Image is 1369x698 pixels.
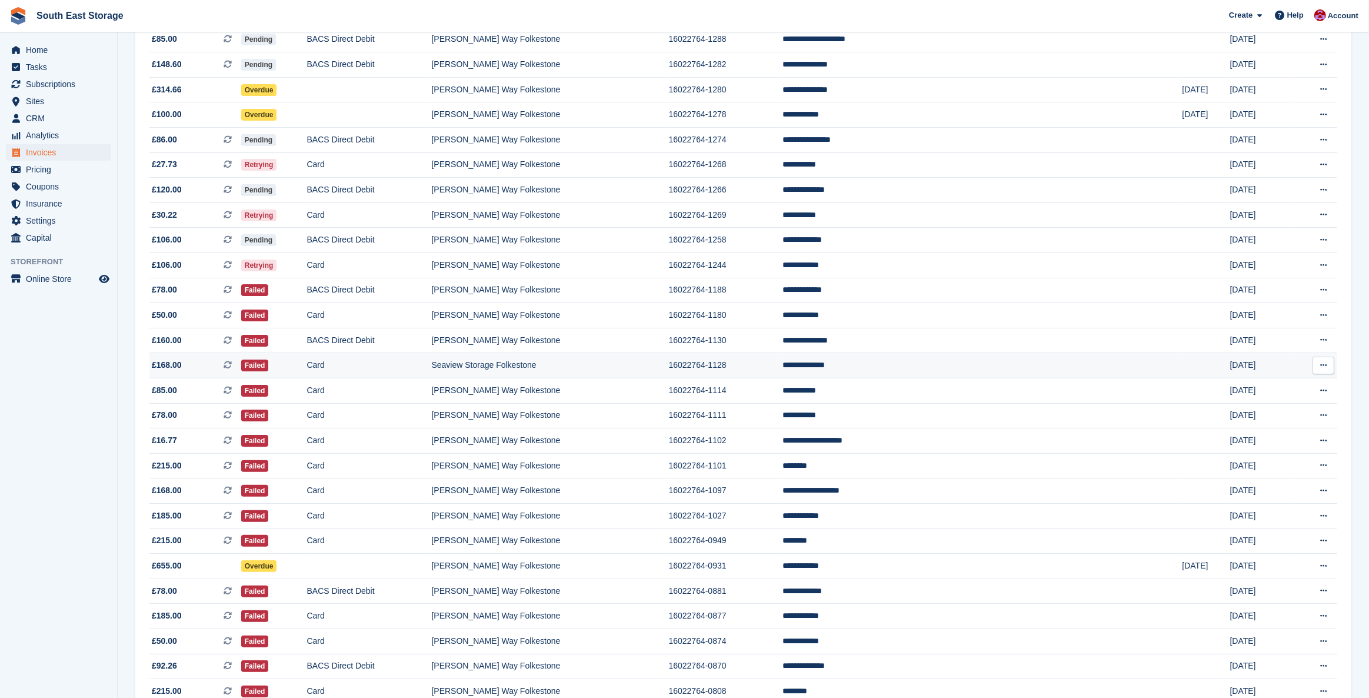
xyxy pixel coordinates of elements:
[152,534,182,547] span: £215.00
[241,510,269,522] span: Failed
[1230,403,1292,428] td: [DATE]
[1230,178,1292,203] td: [DATE]
[669,604,783,629] td: 16022764-0877
[669,228,783,253] td: 16022764-1258
[152,610,182,622] span: £185.00
[307,328,432,353] td: BACS Direct Debit
[307,604,432,629] td: Card
[152,309,177,321] span: £50.00
[669,128,783,153] td: 16022764-1274
[1314,9,1326,21] img: Roger Norris
[669,579,783,604] td: 16022764-0881
[1230,52,1292,78] td: [DATE]
[9,7,27,25] img: stora-icon-8386f47178a22dfd0bd8f6a31ec36ba5ce8667c1dd55bd0f319d3a0aa187defe.svg
[669,378,783,404] td: 16022764-1114
[432,253,669,278] td: [PERSON_NAME] Way Folkestone
[6,178,111,195] a: menu
[307,629,432,654] td: Card
[669,202,783,228] td: 16022764-1269
[1230,529,1292,554] td: [DATE]
[152,685,182,697] span: £215.00
[1229,9,1253,21] span: Create
[152,58,182,71] span: £148.60
[241,84,277,96] span: Overdue
[1328,10,1358,22] span: Account
[307,128,432,153] td: BACS Direct Debit
[1230,303,1292,328] td: [DATE]
[1230,579,1292,604] td: [DATE]
[6,230,111,246] a: menu
[6,212,111,229] a: menu
[6,59,111,75] a: menu
[152,84,182,96] span: £314.66
[152,259,182,271] span: £106.00
[432,579,669,604] td: [PERSON_NAME] Way Folkestone
[307,253,432,278] td: Card
[432,529,669,554] td: [PERSON_NAME] Way Folkestone
[669,52,783,78] td: 16022764-1282
[152,585,177,597] span: £78.00
[241,435,269,447] span: Failed
[26,230,96,246] span: Capital
[432,428,669,454] td: [PERSON_NAME] Way Folkestone
[432,654,669,679] td: [PERSON_NAME] Way Folkestone
[26,144,96,161] span: Invoices
[6,161,111,178] a: menu
[432,278,669,303] td: [PERSON_NAME] Way Folkestone
[307,403,432,428] td: Card
[241,460,269,472] span: Failed
[1183,102,1230,128] td: [DATE]
[307,453,432,478] td: Card
[1230,278,1292,303] td: [DATE]
[241,385,269,397] span: Failed
[152,334,182,347] span: £160.00
[307,378,432,404] td: Card
[241,59,276,71] span: Pending
[432,629,669,654] td: [PERSON_NAME] Way Folkestone
[152,134,177,146] span: £86.00
[669,77,783,102] td: 16022764-1280
[307,152,432,178] td: Card
[1183,554,1230,579] td: [DATE]
[241,410,269,421] span: Failed
[26,271,96,287] span: Online Store
[26,161,96,178] span: Pricing
[1230,27,1292,52] td: [DATE]
[241,284,269,296] span: Failed
[241,234,276,246] span: Pending
[6,110,111,127] a: menu
[669,278,783,303] td: 16022764-1188
[307,478,432,504] td: Card
[432,554,669,579] td: [PERSON_NAME] Way Folkestone
[307,228,432,253] td: BACS Direct Debit
[26,178,96,195] span: Coupons
[241,660,269,672] span: Failed
[152,158,177,171] span: £27.73
[241,184,276,196] span: Pending
[307,27,432,52] td: BACS Direct Debit
[1230,202,1292,228] td: [DATE]
[307,303,432,328] td: Card
[241,485,269,497] span: Failed
[241,686,269,697] span: Failed
[152,660,177,672] span: £92.26
[152,635,177,647] span: £50.00
[6,271,111,287] a: menu
[669,303,783,328] td: 16022764-1180
[1230,152,1292,178] td: [DATE]
[6,42,111,58] a: menu
[669,152,783,178] td: 16022764-1268
[241,636,269,647] span: Failed
[152,184,182,196] span: £120.00
[1230,503,1292,529] td: [DATE]
[1230,128,1292,153] td: [DATE]
[669,453,783,478] td: 16022764-1101
[669,353,783,378] td: 16022764-1128
[241,560,277,572] span: Overdue
[26,59,96,75] span: Tasks
[152,484,182,497] span: £168.00
[1230,604,1292,629] td: [DATE]
[307,178,432,203] td: BACS Direct Debit
[241,586,269,597] span: Failed
[1230,478,1292,504] td: [DATE]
